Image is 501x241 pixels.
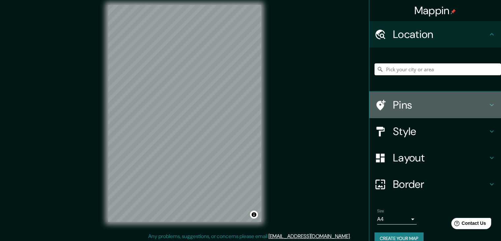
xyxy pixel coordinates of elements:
[451,9,456,14] img: pin-icon.png
[393,151,488,164] h4: Layout
[369,118,501,145] div: Style
[351,232,352,240] div: .
[369,21,501,48] div: Location
[377,214,417,224] div: A4
[148,232,351,240] p: Any problems, suggestions, or concerns please email .
[369,171,501,197] div: Border
[369,92,501,118] div: Pins
[268,233,350,240] a: [EMAIL_ADDRESS][DOMAIN_NAME]
[108,5,261,222] canvas: Map
[393,28,488,41] h4: Location
[393,125,488,138] h4: Style
[250,211,258,219] button: Toggle attribution
[369,145,501,171] div: Layout
[375,63,501,75] input: Pick your city or area
[352,232,353,240] div: .
[442,215,494,234] iframe: Help widget launcher
[393,178,488,191] h4: Border
[393,98,488,112] h4: Pins
[377,208,384,214] label: Size
[414,4,456,17] h4: Mappin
